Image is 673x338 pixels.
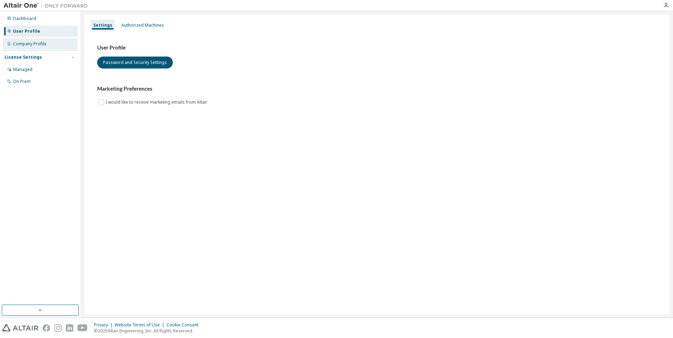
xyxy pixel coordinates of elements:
div: Website Terms of Use [115,322,166,328]
div: Settings [93,22,112,28]
img: altair_logo.svg [2,324,38,332]
button: Password and Security Settings [97,57,173,69]
div: On Prem [13,79,31,84]
div: Authorized Machines [121,22,164,28]
img: instagram.svg [54,324,62,332]
h3: Marketing Preferences [97,85,657,92]
div: Company Profile [13,41,46,47]
div: License Settings [5,54,42,60]
div: Cookie Consent [166,322,203,328]
div: User Profile [13,28,40,34]
img: linkedin.svg [66,324,73,332]
img: youtube.svg [77,324,88,332]
label: I would like to receive marketing emails from Altair [106,98,209,106]
p: © 2025 Altair Engineering, Inc. All Rights Reserved. [94,328,203,334]
div: Managed [13,67,32,72]
div: Dashboard [13,16,36,21]
img: facebook.svg [43,324,50,332]
div: Privacy [94,322,115,328]
h3: User Profile [97,44,657,51]
img: Altair One [4,2,92,9]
